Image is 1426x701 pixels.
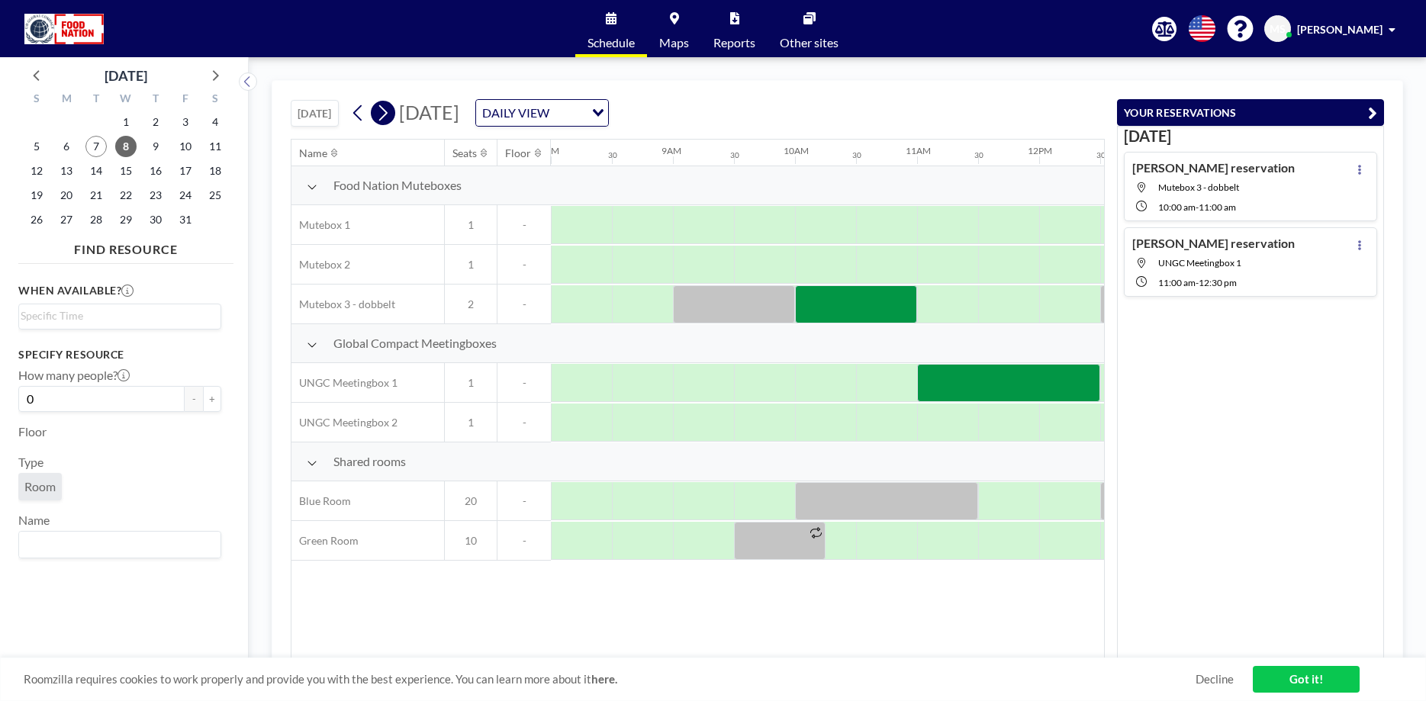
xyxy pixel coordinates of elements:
[659,37,689,49] span: Maps
[115,209,137,230] span: Wednesday, October 29, 2025
[18,348,221,362] h3: Specify resource
[445,218,497,232] span: 1
[26,136,47,157] span: Sunday, October 5, 2025
[115,160,137,182] span: Wednesday, October 15, 2025
[26,160,47,182] span: Sunday, October 12, 2025
[204,185,226,206] span: Saturday, October 25, 2025
[445,297,497,311] span: 2
[204,136,226,157] span: Saturday, October 11, 2025
[82,90,111,110] div: T
[497,376,551,390] span: -
[56,185,77,206] span: Monday, October 20, 2025
[56,136,77,157] span: Monday, October 6, 2025
[175,185,196,206] span: Friday, October 24, 2025
[497,218,551,232] span: -
[445,376,497,390] span: 1
[200,90,230,110] div: S
[140,90,170,110] div: T
[476,100,608,126] div: Search for option
[175,111,196,133] span: Friday, October 3, 2025
[333,454,406,469] span: Shared rooms
[204,111,226,133] span: Saturday, October 4, 2025
[145,160,166,182] span: Thursday, October 16, 2025
[291,376,398,390] span: UNGC Meetingbox 1
[56,160,77,182] span: Monday, October 13, 2025
[291,100,339,127] button: [DATE]
[19,532,220,558] div: Search for option
[399,101,459,124] span: [DATE]
[291,297,395,311] span: Mutebox 3 - dobbelt
[18,368,130,383] label: How many people?
[21,535,212,555] input: Search for option
[780,37,839,49] span: Other sites
[19,304,220,327] div: Search for option
[1132,160,1295,175] h4: [PERSON_NAME] reservation
[1158,201,1196,213] span: 10:00 AM
[730,150,739,160] div: 30
[784,145,809,156] div: 10AM
[115,136,137,157] span: Wednesday, October 8, 2025
[85,136,107,157] span: Tuesday, October 7, 2025
[445,416,497,429] span: 1
[291,258,350,272] span: Mutebox 2
[111,90,141,110] div: W
[479,103,552,123] span: DAILY VIEW
[445,534,497,548] span: 10
[445,494,497,508] span: 20
[1096,150,1106,160] div: 30
[145,209,166,230] span: Thursday, October 30, 2025
[587,37,635,49] span: Schedule
[291,534,359,548] span: Green Room
[1253,666,1360,693] a: Got it!
[554,103,583,123] input: Search for option
[24,14,104,44] img: organization-logo
[1199,201,1236,213] span: 11:00 AM
[1297,23,1383,36] span: [PERSON_NAME]
[974,150,983,160] div: 30
[1124,127,1377,146] h3: [DATE]
[26,185,47,206] span: Sunday, October 19, 2025
[661,145,681,156] div: 9AM
[1196,672,1234,687] a: Decline
[145,111,166,133] span: Thursday, October 2, 2025
[115,111,137,133] span: Wednesday, October 1, 2025
[1132,236,1295,251] h4: [PERSON_NAME] reservation
[204,160,226,182] span: Saturday, October 18, 2025
[185,386,203,412] button: -
[56,209,77,230] span: Monday, October 27, 2025
[1199,277,1237,288] span: 12:30 PM
[18,455,43,470] label: Type
[291,494,351,508] span: Blue Room
[1158,277,1196,288] span: 11:00 AM
[145,136,166,157] span: Thursday, October 9, 2025
[505,146,531,160] div: Floor
[1270,22,1286,36] span: MS
[175,209,196,230] span: Friday, October 31, 2025
[445,258,497,272] span: 1
[497,416,551,429] span: -
[18,236,233,257] h4: FIND RESOURCE
[608,150,617,160] div: 30
[26,209,47,230] span: Sunday, October 26, 2025
[591,672,617,686] a: here.
[497,297,551,311] span: -
[203,386,221,412] button: +
[497,258,551,272] span: -
[21,307,212,324] input: Search for option
[18,513,50,528] label: Name
[24,479,56,494] span: Room
[1117,99,1384,126] button: YOUR RESERVATIONS
[1028,145,1052,156] div: 12PM
[85,160,107,182] span: Tuesday, October 14, 2025
[852,150,861,160] div: 30
[18,424,47,439] label: Floor
[52,90,82,110] div: M
[713,37,755,49] span: Reports
[299,146,327,160] div: Name
[22,90,52,110] div: S
[1196,277,1199,288] span: -
[115,185,137,206] span: Wednesday, October 22, 2025
[85,185,107,206] span: Tuesday, October 21, 2025
[452,146,477,160] div: Seats
[906,145,931,156] div: 11AM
